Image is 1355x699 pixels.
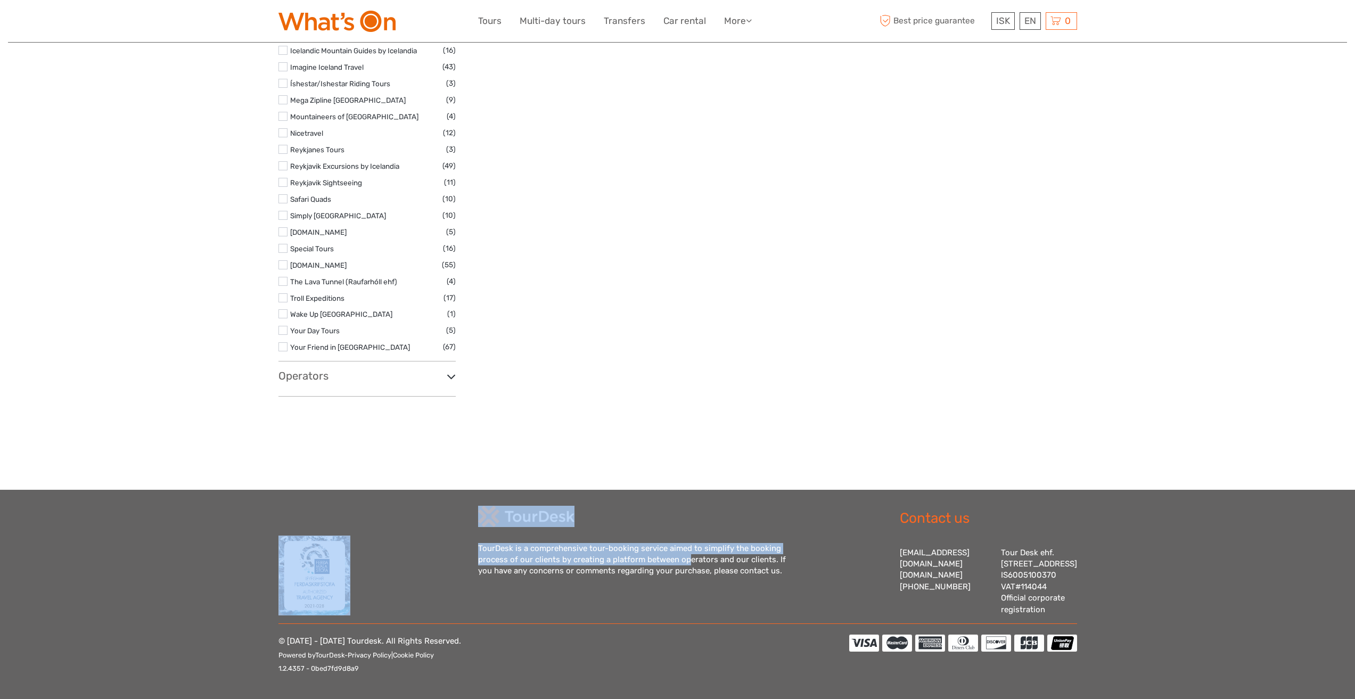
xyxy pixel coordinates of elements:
a: Multi-day tours [520,13,586,29]
div: TourDesk is a comprehensive tour-booking service aimed to simplify the booking process of our cli... [478,543,798,577]
span: (16) [443,242,456,254]
a: Imagine Iceland Travel [290,63,364,71]
span: ISK [996,15,1010,26]
a: More [724,13,752,29]
img: td-logo-white.png [478,506,574,527]
div: EN [1020,12,1041,30]
span: (1) [447,308,456,320]
p: © [DATE] - [DATE] Tourdesk. All Rights Reserved. [278,635,461,676]
h3: Operators [278,369,456,382]
a: TourDesk [315,651,344,659]
img: fms.png [278,536,351,615]
a: Reykjavik Sightseeing [290,178,362,187]
span: Best price guarantee [877,12,989,30]
a: Official corporate registration [1001,593,1065,614]
span: (4) [447,275,456,287]
a: Transfers [604,13,645,29]
span: (49) [442,160,456,172]
p: We're away right now. Please check back later! [15,19,120,27]
a: Wake Up [GEOGRAPHIC_DATA] [290,310,392,318]
span: (4) [447,110,456,122]
span: (12) [443,127,456,139]
a: Mountaineers of [GEOGRAPHIC_DATA] [290,112,418,121]
img: accepted cards [849,635,1077,652]
button: Open LiveChat chat widget [122,17,135,29]
a: Privacy Policy [348,651,391,659]
span: 0 [1063,15,1072,26]
span: (9) [446,94,456,106]
span: (10) [442,193,456,205]
a: Reykjanes Tours [290,145,344,154]
div: [EMAIL_ADDRESS][DOMAIN_NAME] [PHONE_NUMBER] [900,547,990,616]
h2: Contact us [900,510,1077,527]
img: What's On [278,11,396,32]
span: (67) [443,341,456,353]
small: 1.2.4357 - 0bed7fd9d8a9 [278,664,359,672]
a: Simply [GEOGRAPHIC_DATA] [290,211,386,220]
span: (11) [444,176,456,188]
a: [DOMAIN_NAME] [900,570,963,580]
a: Tours [478,13,502,29]
a: Troll Expeditions [290,294,344,302]
a: [DOMAIN_NAME] [290,261,347,269]
a: Your Friend in [GEOGRAPHIC_DATA] [290,343,410,351]
span: (55) [442,259,456,271]
a: Reykjavik Excursions by Icelandia [290,162,399,170]
div: Tour Desk ehf. [STREET_ADDRESS] IS6005100370 VAT#114044 [1001,547,1077,616]
a: Cookie Policy [393,651,434,659]
span: (5) [446,226,456,238]
a: Your Day Tours [290,326,340,335]
a: The Lava Tunnel (Raufarhóll ehf) [290,277,397,286]
a: Íshestar/Ishestar Riding Tours [290,79,390,88]
a: Nicetravel [290,129,323,137]
span: (10) [442,209,456,221]
span: (17) [444,292,456,304]
a: [DOMAIN_NAME] [290,228,347,236]
span: (3) [446,77,456,89]
small: Powered by - | [278,651,434,659]
a: Safari Quads [290,195,331,203]
a: Mega Zipline [GEOGRAPHIC_DATA] [290,96,406,104]
span: (3) [446,143,456,155]
span: (43) [442,61,456,73]
a: Icelandic Mountain Guides by Icelandia [290,46,417,55]
span: (16) [443,44,456,56]
a: Car rental [663,13,706,29]
span: (5) [446,324,456,336]
a: Special Tours [290,244,334,253]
